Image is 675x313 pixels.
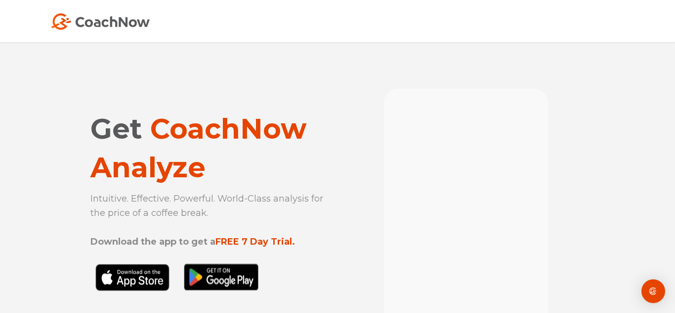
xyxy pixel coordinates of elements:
img: Black Download CoachNow on the App Store Button [90,263,263,313]
img: Coach Now [51,13,150,30]
span: Get [90,112,142,146]
strong: FREE 7 Day Trial. [215,236,295,247]
p: Intuitive. Effective. Powerful. World-Class analysis for the price of a coffee break. [90,192,328,249]
strong: Download the app to get a [90,236,215,247]
div: Open Intercom Messenger [641,279,665,303]
span: CoachNow Analyze [90,112,306,184]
